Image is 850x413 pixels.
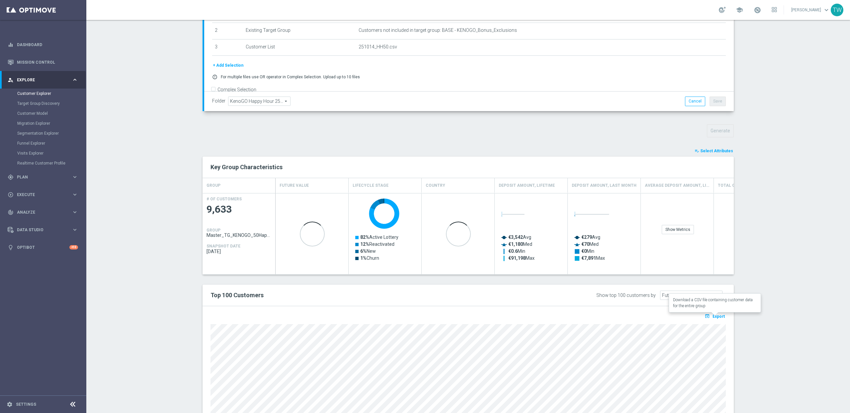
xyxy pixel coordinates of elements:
[508,241,523,247] tspan: €1,180
[17,228,72,232] span: Data Studio
[8,36,78,53] div: Dashboard
[694,147,734,155] button: playlist_add_check Select Attributes
[508,255,526,261] tspan: €91,198
[17,193,72,197] span: Execute
[823,6,830,14] span: keyboard_arrow_down
[17,210,72,214] span: Analyze
[8,174,14,180] i: gps_fixed
[211,291,507,299] h2: Top 100 Customers
[72,227,78,233] i: keyboard_arrow_right
[17,175,72,179] span: Plan
[360,248,376,254] text: New
[280,180,309,191] h4: Future Value
[360,241,369,247] tspan: 12%
[7,60,78,65] button: Mission Control
[8,209,72,215] div: Analyze
[207,249,272,254] span: 2025-10-12
[221,74,360,80] p: For multiple files use OR operator in Complex Selection. Upload up to 10 files
[662,225,694,234] div: Show Metrics
[72,174,78,180] i: keyboard_arrow_right
[710,97,726,106] button: Save
[581,248,587,254] tspan: €0
[7,210,78,215] button: track_changes Analyze keyboard_arrow_right
[17,89,86,99] div: Customer Explorer
[359,28,517,33] span: Customers not included in target group: BASE - KENOGO_Bonus_Exclusions
[360,248,367,254] tspan: 6%
[705,313,712,319] i: open_in_browser
[508,235,531,240] text: Avg
[7,227,78,233] button: Data Studio keyboard_arrow_right
[7,174,78,180] button: gps_fixed Plan keyboard_arrow_right
[7,401,13,407] i: settings
[72,77,78,83] i: keyboard_arrow_right
[8,42,14,48] i: equalizer
[8,77,14,83] i: person_search
[736,6,743,14] span: school
[508,248,525,254] text: Min
[695,149,699,153] i: playlist_add_check
[581,255,596,261] tspan: €7,891
[17,161,69,166] a: Realtime Customer Profile
[212,74,217,80] i: error_outline
[7,192,78,197] button: play_circle_outline Execute keyboard_arrow_right
[8,239,78,256] div: Optibot
[581,235,592,240] tspan: €279
[7,245,78,250] button: lightbulb Optibot +10
[17,36,78,53] a: Dashboard
[581,241,599,247] text: Med
[17,141,69,146] a: Funnel Explorer
[72,191,78,198] i: keyboard_arrow_right
[17,239,69,256] a: Optibot
[645,180,710,191] h4: Average Deposit Amount, Lifetime
[353,180,388,191] h4: Lifecycle Stage
[212,98,225,104] label: Folder
[581,235,600,240] text: Avg
[17,99,86,108] div: Target Group Discovery
[17,108,86,118] div: Customer Model
[360,235,398,240] text: Active Lottery
[499,180,555,191] h4: Deposit Amount, Lifetime
[426,180,445,191] h4: Country
[207,180,220,191] h4: GROUP
[508,255,535,261] text: Max
[17,158,86,168] div: Realtime Customer Profile
[203,193,276,274] div: Press SPACE to select this row.
[17,121,69,126] a: Migration Explorer
[8,174,72,180] div: Plan
[508,248,518,254] tspan: €0.6
[207,197,242,201] h4: # OF CUSTOMERS
[212,23,243,39] td: 2
[508,235,523,240] tspan: €3,542
[360,255,379,261] text: Churn
[7,77,78,83] button: person_search Explore keyboard_arrow_right
[217,87,256,93] label: Complex Selection
[17,101,69,106] a: Target Group Discovery
[8,227,72,233] div: Data Studio
[713,314,725,319] span: Export
[207,203,272,216] span: 9,633
[704,312,726,320] button: open_in_browser Export
[17,128,86,138] div: Segmentation Explorer
[360,255,367,261] tspan: 1%
[8,192,14,198] i: play_circle_outline
[360,241,394,247] text: Reactivated
[243,23,356,39] td: Existing Target Group
[211,163,726,171] h2: Key Group Characteristics
[581,255,605,261] text: Max
[707,124,734,137] button: Generate
[572,180,637,191] h4: Deposit Amount, Last Month
[581,241,589,247] tspan: €70
[207,244,240,248] h4: SNAPSHOT DATE
[17,78,72,82] span: Explore
[791,5,831,15] a: [PERSON_NAME]keyboard_arrow_down
[17,118,86,128] div: Migration Explorer
[17,138,86,148] div: Funnel Explorer
[16,402,36,406] a: Settings
[7,42,78,47] button: equalizer Dashboard
[17,148,86,158] div: Visits Explorer
[212,62,244,69] button: + Add Selection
